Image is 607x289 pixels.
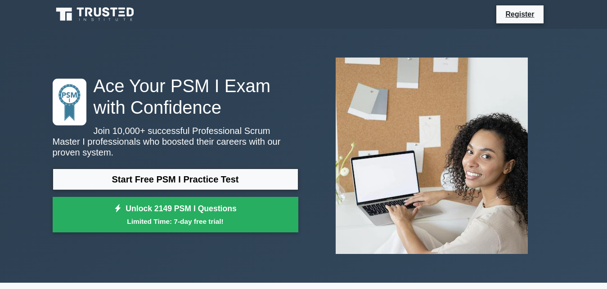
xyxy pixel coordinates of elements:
[53,125,298,158] p: Join 10,000+ successful Professional Scrum Master I professionals who boosted their careers with ...
[500,9,540,20] a: Register
[53,169,298,190] a: Start Free PSM I Practice Test
[53,197,298,233] a: Unlock 2149 PSM I QuestionsLimited Time: 7-day free trial!
[53,75,298,118] h1: Ace Your PSM I Exam with Confidence
[64,216,287,227] small: Limited Time: 7-day free trial!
